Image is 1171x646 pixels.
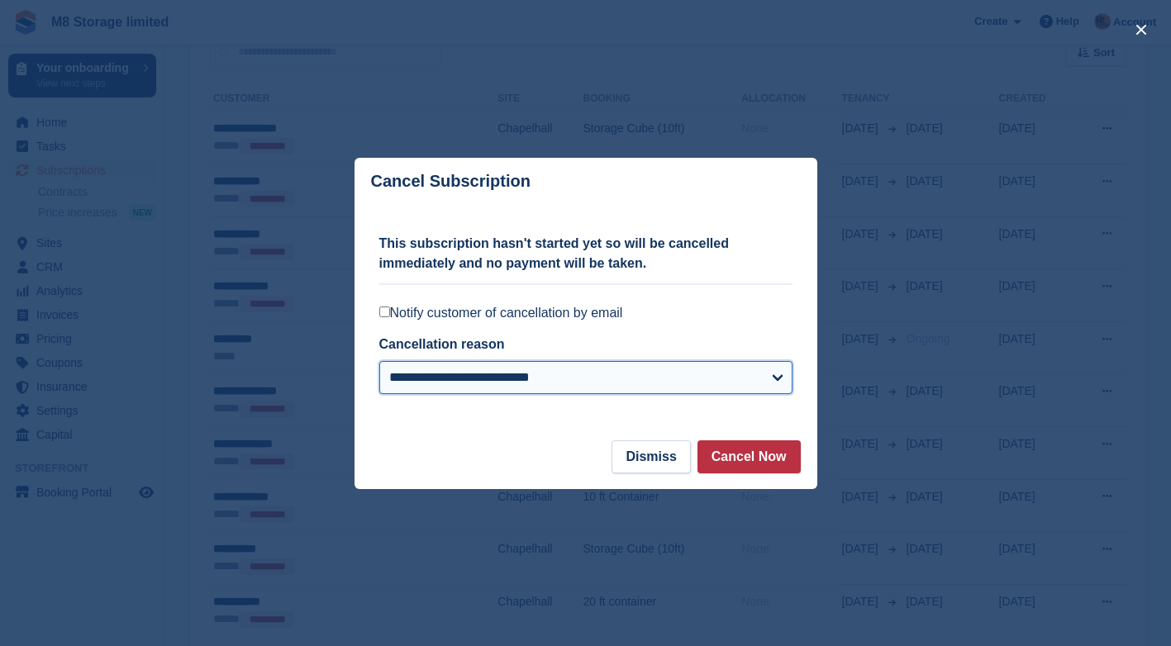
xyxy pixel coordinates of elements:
button: Cancel Now [697,440,801,473]
p: This subscription hasn't started yet so will be cancelled immediately and no payment will be taken. [379,234,793,273]
p: Cancel Subscription [371,172,531,191]
label: Cancellation reason [379,337,505,351]
label: Notify customer of cancellation by email [379,305,793,321]
button: Dismiss [612,440,690,473]
input: Notify customer of cancellation by email [379,306,390,317]
button: close [1128,17,1154,43]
